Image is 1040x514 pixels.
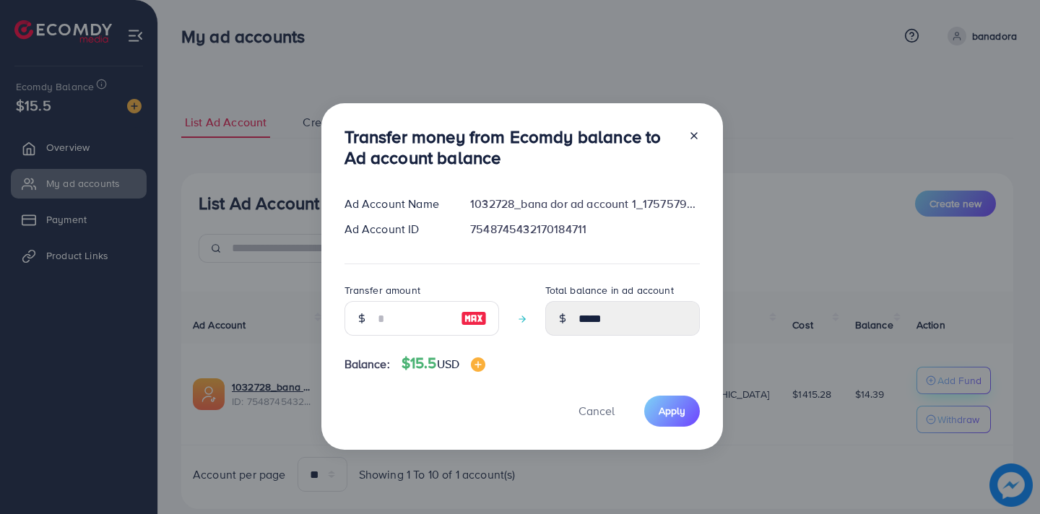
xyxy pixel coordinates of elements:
div: 7548745432170184711 [459,221,711,238]
label: Transfer amount [344,283,420,297]
h3: Transfer money from Ecomdy balance to Ad account balance [344,126,677,168]
h4: $15.5 [402,354,485,373]
span: Cancel [578,403,615,419]
div: Ad Account Name [333,196,459,212]
span: USD [437,356,459,372]
img: image [471,357,485,372]
button: Apply [644,396,700,427]
div: 1032728_bana dor ad account 1_1757579407255 [459,196,711,212]
div: Ad Account ID [333,221,459,238]
span: Balance: [344,356,390,373]
label: Total balance in ad account [545,283,674,297]
img: image [461,310,487,327]
span: Apply [659,404,685,418]
button: Cancel [560,396,633,427]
